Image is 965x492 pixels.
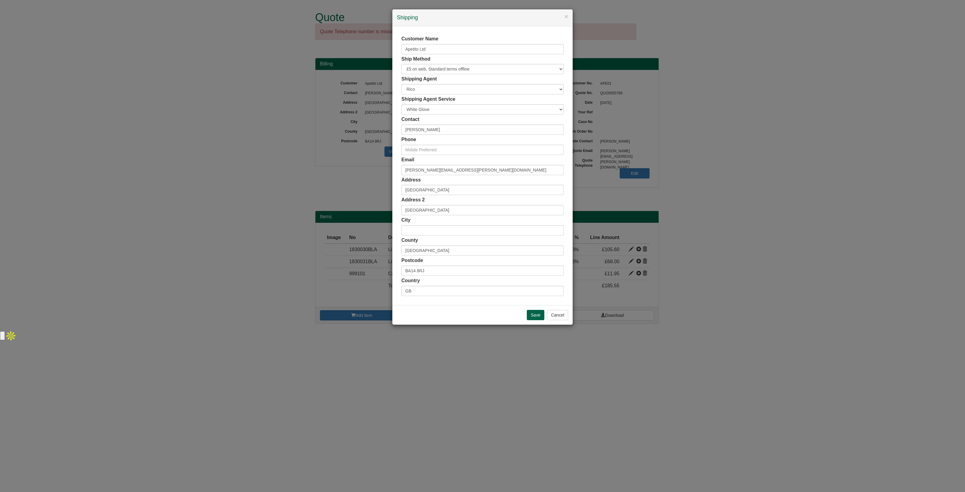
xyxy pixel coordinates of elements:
label: Shipping Agent [401,76,437,83]
img: Apollo [5,330,17,342]
button: Cancel [547,310,568,320]
h4: Shipping [397,14,568,22]
label: Customer Name [401,36,438,43]
label: Postcode [401,257,423,264]
label: County [401,237,418,244]
label: Email [401,156,414,163]
label: Contact [401,116,419,123]
label: Country [401,277,420,284]
label: Address 2 [401,197,425,203]
label: Ship Method [401,56,430,63]
label: Address [401,177,421,184]
label: City [401,217,410,224]
label: Phone [401,136,416,143]
button: × [565,13,568,20]
input: Save [527,310,544,320]
label: Shipping Agent Service [401,96,455,103]
input: Mobile Preferred [401,145,564,155]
